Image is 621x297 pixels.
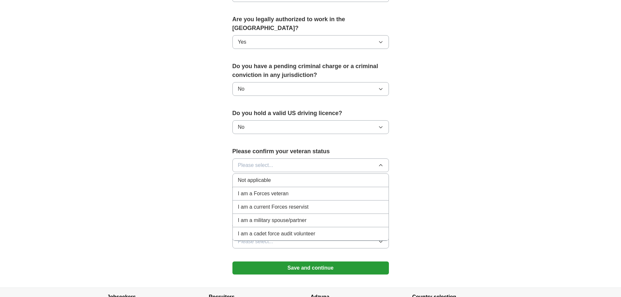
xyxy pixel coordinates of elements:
[232,62,389,80] label: Do you have a pending criminal charge or a criminal conviction in any jurisdiction?
[238,216,307,224] span: I am a military spouse/partner
[232,15,389,33] label: Are you legally authorized to work in the [GEOGRAPHIC_DATA]?
[232,109,389,118] label: Do you hold a valid US driving licence?
[232,120,389,134] button: No
[238,230,315,238] span: I am a cadet force audit volunteer
[232,235,389,248] button: Please select...
[232,261,389,275] button: Save and continue
[238,123,244,131] span: No
[238,38,246,46] span: Yes
[232,147,389,156] label: Please confirm your veteran status
[232,158,389,172] button: Please select...
[238,190,289,198] span: I am a Forces veteran
[238,85,244,93] span: No
[238,176,271,184] span: Not applicable
[232,35,389,49] button: Yes
[238,161,274,169] span: Please select...
[238,238,274,245] span: Please select...
[232,82,389,96] button: No
[238,203,309,211] span: I am a current Forces reservist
